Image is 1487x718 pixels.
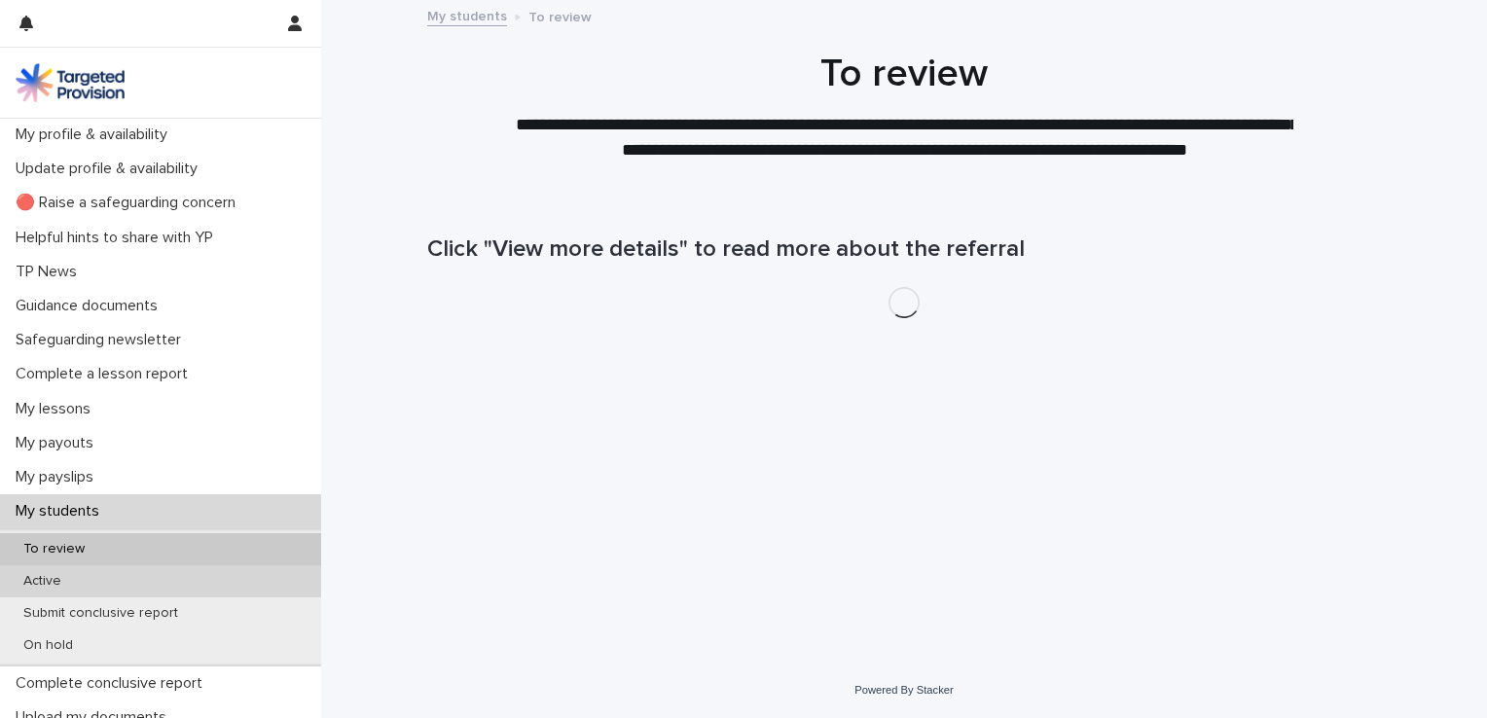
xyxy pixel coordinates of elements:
p: To review [528,5,592,26]
p: My payslips [8,468,109,486]
a: Powered By Stacker [854,684,953,696]
p: Active [8,573,77,590]
p: To review [8,541,100,557]
p: 🔴 Raise a safeguarding concern [8,194,251,212]
p: My profile & availability [8,126,183,144]
p: My payouts [8,434,109,452]
p: On hold [8,637,89,654]
h1: To review [427,51,1381,97]
p: Complete a lesson report [8,365,203,383]
p: Helpful hints to share with YP [8,229,229,247]
p: Submit conclusive report [8,605,194,622]
p: Guidance documents [8,297,173,315]
p: My lessons [8,400,106,418]
p: My students [8,502,115,521]
p: Complete conclusive report [8,674,218,693]
a: My students [427,4,507,26]
p: Update profile & availability [8,160,213,178]
img: M5nRWzHhSzIhMunXDL62 [16,63,125,102]
p: Safeguarding newsletter [8,331,197,349]
h1: Click "View more details" to read more about the referral [427,235,1381,264]
p: TP News [8,263,92,281]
